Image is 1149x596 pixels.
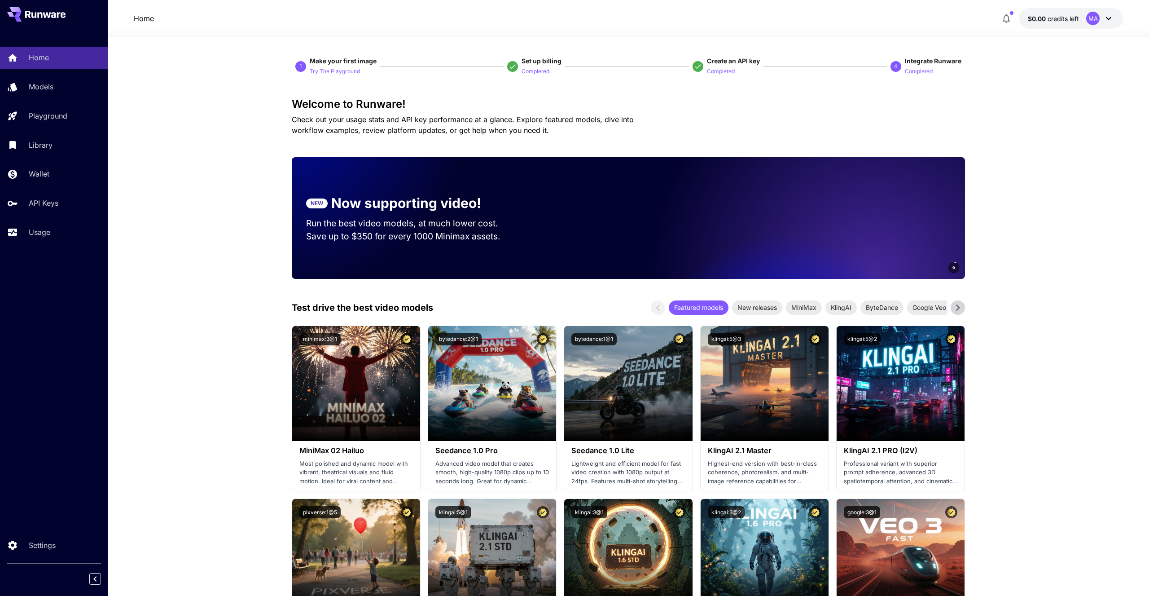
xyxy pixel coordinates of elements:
h3: Welcome to Runware! [292,98,965,110]
span: Check out your usage stats and API key performance at a glance. Explore featured models, dive int... [292,115,634,135]
p: Lightweight and efficient model for fast video creation with 1080p output at 24fps. Features mult... [571,459,685,486]
div: Collapse sidebar [96,571,108,587]
button: Certified Model – Vetted for best performance and includes a commercial license. [945,333,957,345]
p: Save up to $350 for every 1000 Minimax assets. [306,230,515,243]
p: Completed [905,67,933,76]
div: KlingAI [825,300,857,315]
button: Certified Model – Vetted for best performance and includes a commercial license. [673,333,685,345]
p: Playground [29,110,67,121]
button: Certified Model – Vetted for best performance and includes a commercial license. [809,333,821,345]
p: 1 [299,62,303,71]
img: alt [837,326,965,441]
p: 4 [894,62,897,71]
span: Featured models [669,303,728,312]
span: credits left [1048,15,1079,22]
div: New releases [732,300,782,315]
div: Featured models [669,300,728,315]
span: MiniMax [786,303,822,312]
button: pixverse:1@5 [299,506,341,518]
button: klingai:5@2 [844,333,881,345]
span: Integrate Runware [905,57,961,65]
button: $0.00MA [1019,8,1123,29]
button: Certified Model – Vetted for best performance and includes a commercial license. [673,506,685,518]
div: Google Veo [907,300,952,315]
p: Completed [522,67,549,76]
p: Now supporting video! [331,193,481,213]
button: klingai:3@1 [571,506,607,518]
button: bytedance:2@1 [435,333,482,345]
button: Completed [522,66,549,76]
div: $0.00 [1028,14,1079,23]
span: $0.00 [1028,15,1048,22]
p: Library [29,140,53,150]
img: alt [292,326,420,441]
button: Completed [905,66,933,76]
h3: Seedance 1.0 Pro [435,446,549,455]
div: ByteDance [860,300,903,315]
span: Make your first image [310,57,377,65]
span: ByteDance [860,303,903,312]
p: Most polished and dynamic model with vibrant, theatrical visuals and fluid motion. Ideal for vira... [299,459,413,486]
span: Google Veo [907,303,952,312]
button: klingai:5@1 [435,506,471,518]
button: Collapse sidebar [89,573,101,585]
button: google:3@1 [844,506,880,518]
p: API Keys [29,198,58,208]
p: Settings [29,540,56,551]
p: Usage [29,227,50,238]
span: Create an API key [707,57,760,65]
img: alt [564,326,692,441]
button: Certified Model – Vetted for best performance and includes a commercial license. [537,506,549,518]
span: KlingAI [825,303,857,312]
p: Home [29,52,49,63]
p: Highest-end version with best-in-class coherence, photorealism, and multi-image reference capabil... [708,459,821,486]
button: Try The Playground [310,66,360,76]
span: Set up billing [522,57,561,65]
img: alt [428,326,556,441]
button: Certified Model – Vetted for best performance and includes a commercial license. [401,333,413,345]
button: bytedance:1@1 [571,333,617,345]
button: minimax:3@1 [299,333,341,345]
p: Wallet [29,168,49,179]
span: 6 [952,264,955,271]
p: Completed [707,67,735,76]
h3: KlingAI 2.1 PRO (I2V) [844,446,957,455]
h3: MiniMax 02 Hailuo [299,446,413,455]
div: MiniMax [786,300,822,315]
button: Certified Model – Vetted for best performance and includes a commercial license. [809,506,821,518]
p: Models [29,81,53,92]
p: Test drive the best video models [292,301,433,314]
nav: breadcrumb [134,13,154,24]
p: Run the best video models, at much lower cost. [306,217,515,230]
button: Completed [707,66,735,76]
p: Professional variant with superior prompt adherence, advanced 3D spatiotemporal attention, and ci... [844,459,957,486]
div: MA [1086,12,1100,25]
button: klingai:5@3 [708,333,745,345]
p: Advanced video model that creates smooth, high-quality 1080p clips up to 10 seconds long. Great f... [435,459,549,486]
button: Certified Model – Vetted for best performance and includes a commercial license. [537,333,549,345]
p: NEW [311,199,323,207]
button: klingai:3@2 [708,506,745,518]
img: alt [701,326,829,441]
h3: KlingAI 2.1 Master [708,446,821,455]
span: New releases [732,303,782,312]
button: Certified Model – Vetted for best performance and includes a commercial license. [401,506,413,518]
p: Try The Playground [310,67,360,76]
button: Certified Model – Vetted for best performance and includes a commercial license. [945,506,957,518]
a: Home [134,13,154,24]
h3: Seedance 1.0 Lite [571,446,685,455]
